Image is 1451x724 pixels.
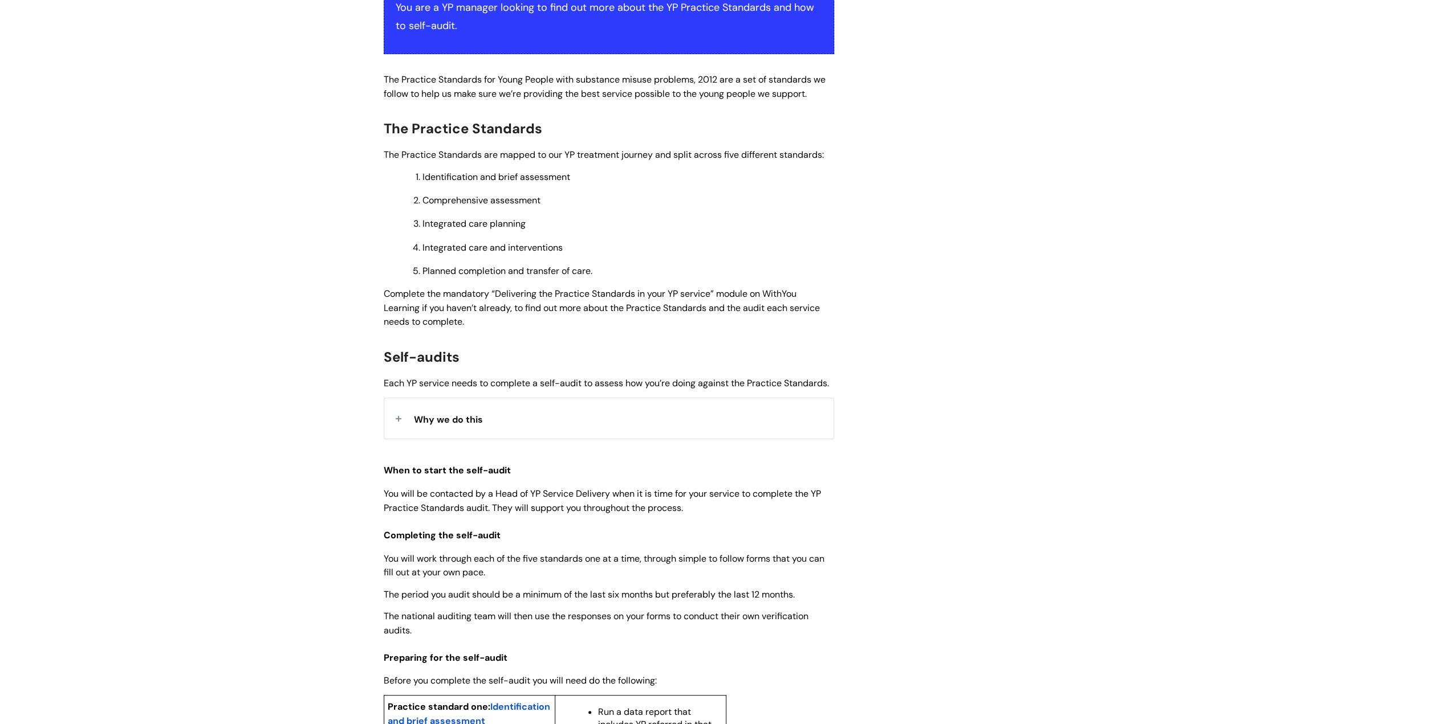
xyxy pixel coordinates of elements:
[422,194,540,206] span: Comprehensive assessment
[422,218,526,230] span: Integrated care planning
[422,265,592,277] span: Planned completion and transfer of care.
[384,674,657,686] span: Before you complete the self-audit you will need do the following:
[384,464,511,476] span: When to start the self-audit
[384,488,821,514] span: You will be contacted by a Head of YP Service Delivery when it is time for your service to comple...
[384,610,808,636] span: The national auditing team will then use the responses on your forms to conduct their own verific...
[384,553,824,579] span: You will work through each of the five standards one at a time, through simple to follow forms th...
[414,414,483,426] span: Why we do this
[384,149,824,161] span: The Practice Standards are mapped to our YP treatment journey and split across five different sta...
[384,529,501,541] span: Completing the self-audit
[384,348,460,366] span: Self-audits
[384,73,826,100] span: The Practice Standards for Young People with substance misuse problems, 2012 are a set of standar...
[388,701,490,713] span: Practice standard one:
[384,588,795,600] span: The period you audit should be a minimum of the last six months but preferably the last 12 months.
[384,377,829,389] span: Each YP service needs to complete a self-audit to assess how you’re doing against the Practice St...
[384,652,507,664] span: Preparing for the self-audit
[384,288,820,328] span: Complete the mandatory “Delivering the Practice Standards in your YP service” module on WithYou L...
[384,120,542,137] span: The Practice Standards
[422,171,570,183] span: Identification and brief assessment
[422,242,563,253] span: Integrated care and interventions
